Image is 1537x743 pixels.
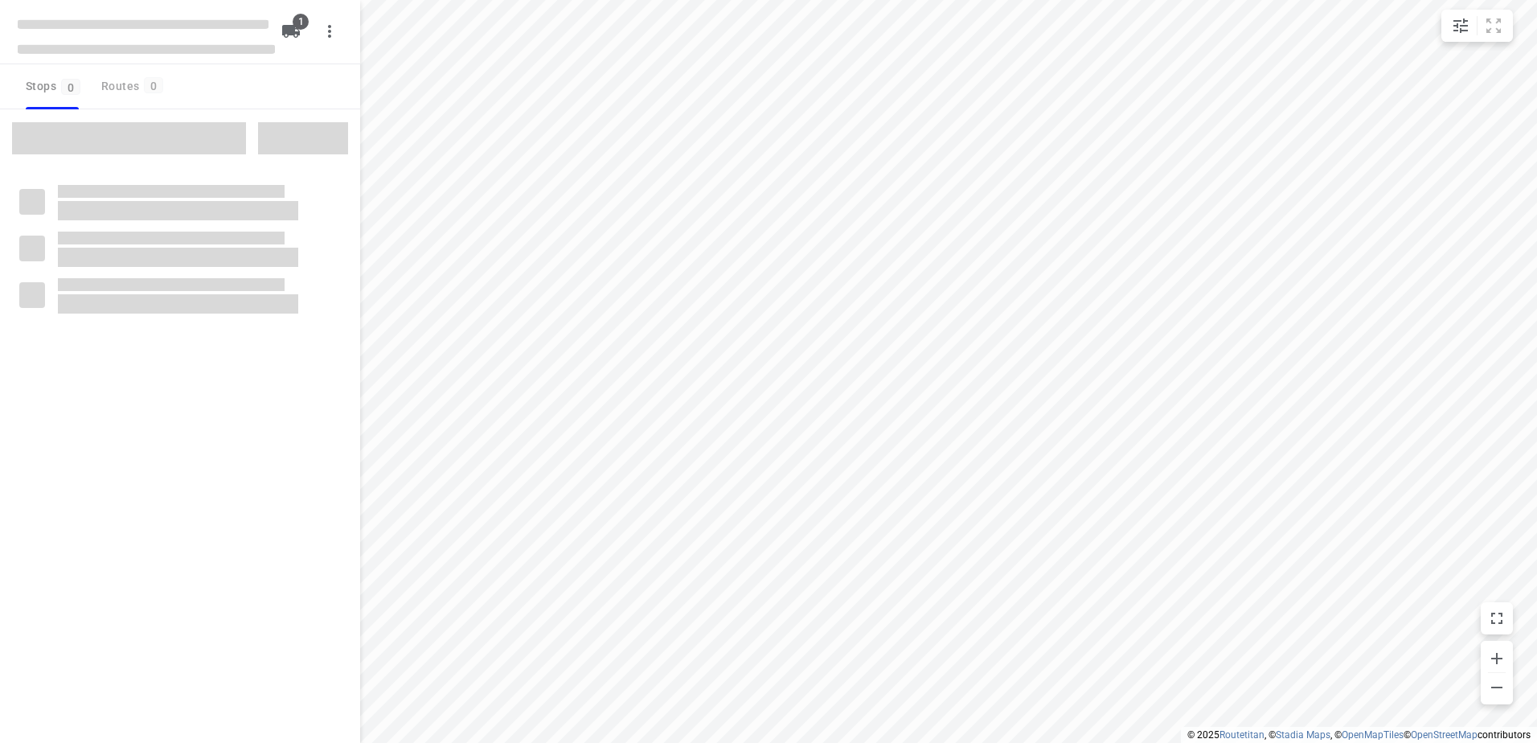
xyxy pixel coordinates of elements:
[1219,729,1264,741] a: Routetitan
[1276,729,1330,741] a: Stadia Maps
[1342,729,1404,741] a: OpenMapTiles
[1445,10,1477,42] button: Map settings
[1187,729,1531,741] li: © 2025 , © , © © contributors
[1411,729,1478,741] a: OpenStreetMap
[1441,10,1513,42] div: small contained button group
